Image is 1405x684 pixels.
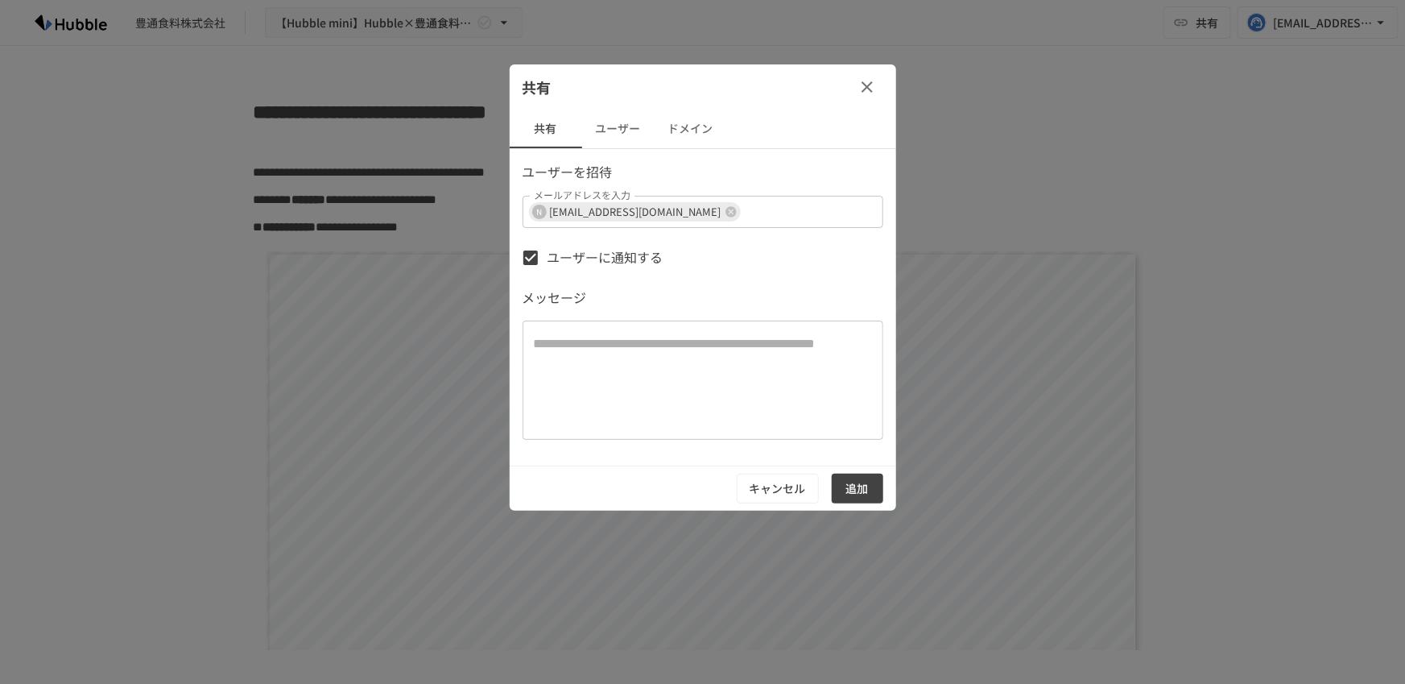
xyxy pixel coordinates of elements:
p: メッセージ [523,288,883,309]
p: ユーザーを招待 [523,162,883,183]
div: N [532,205,547,219]
div: 共有 [510,64,896,110]
span: ユーザーに通知する [548,247,663,268]
button: ユーザー [582,110,655,148]
span: [EMAIL_ADDRESS][DOMAIN_NAME] [543,202,728,221]
label: メールアドレスを入力 [534,189,630,202]
button: キャンセル [737,474,819,504]
div: N[EMAIL_ADDRESS][DOMAIN_NAME] [529,202,741,222]
button: ドメイン [655,110,727,148]
button: 追加 [832,474,883,504]
button: 共有 [510,110,582,148]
